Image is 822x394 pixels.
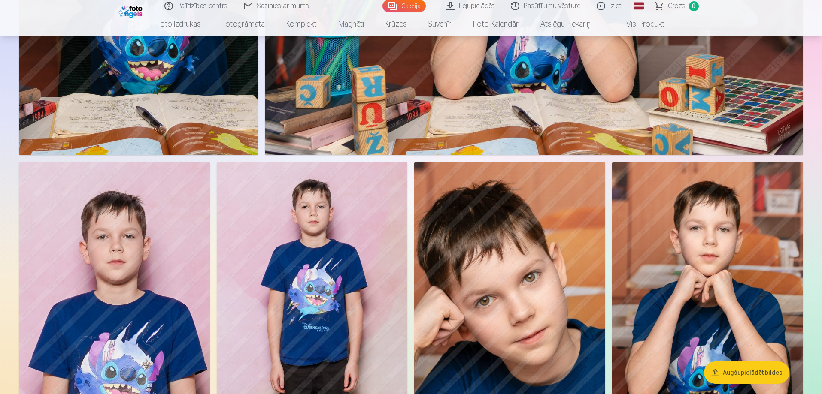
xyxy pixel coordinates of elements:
a: Komplekti [275,12,328,36]
button: Augšupielādēt bildes [704,361,789,384]
a: Magnēti [328,12,374,36]
a: Atslēgu piekariņi [530,12,602,36]
span: Grozs [668,1,686,11]
a: Foto kalendāri [463,12,530,36]
a: Visi produkti [602,12,676,36]
a: Foto izdrukas [146,12,211,36]
a: Fotogrāmata [211,12,275,36]
img: /fa1 [118,3,145,18]
span: 0 [689,1,699,11]
a: Suvenīri [417,12,463,36]
a: Krūzes [374,12,417,36]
